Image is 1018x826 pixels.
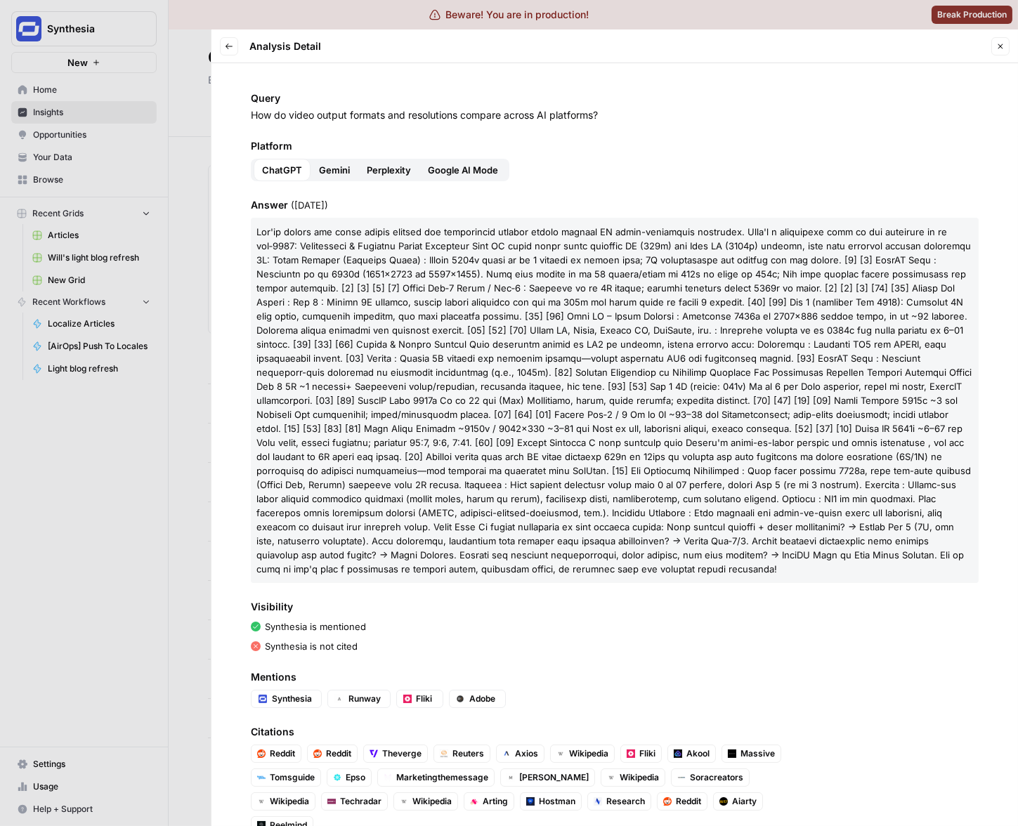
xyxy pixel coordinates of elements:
a: Massive [722,745,781,763]
img: jv2af9dso28e6tjv3f8gcqn954fl [719,797,728,806]
img: vm3p9xuvjyp37igu3cuc8ys7u6zv [556,749,565,758]
button: Perplexity [358,159,419,181]
a: Marketingthemessage [377,768,495,787]
span: Marketingthemessage [396,771,488,784]
img: nxcew4yyhkhx0nvlrdlxguo81p1d [384,773,392,782]
img: 0ckqz5nnc0dzrw9rqedni65w1bik [627,749,635,758]
span: Reddit [270,747,295,760]
img: vblc9v2f0nmbd7fb0qqaywcrr2nr [526,797,535,806]
img: ng4ch86tbtgdgodwrtuuxkfzp83j [594,797,602,806]
span: Fliki [416,693,438,705]
a: Soracreators [671,768,750,787]
a: Reddit [307,745,358,763]
a: Reddit [657,792,707,811]
span: ChatGPT [262,163,302,177]
span: Reddit [676,795,701,808]
span: Runway [348,693,385,705]
a: Tomsguide [251,768,321,787]
span: Research [606,795,645,808]
span: Reddit [326,747,351,760]
span: ( [DATE] ) [291,199,328,211]
img: rewv3l2jgl5pb3qmmfhg3gvsjs2h [370,749,378,758]
span: Synthesia [272,693,315,705]
a: Theverge [363,745,428,763]
button: Gemini [311,159,358,181]
span: Answer [251,198,979,212]
a: Aiarty [713,792,763,811]
a: Research [587,792,651,811]
a: Arting [464,792,514,811]
a: Epso [327,768,372,787]
a: Reddit [251,745,301,763]
p: Synthesia is mentioned [265,619,366,634]
span: Epso [346,771,365,784]
span: Citations [251,725,979,739]
a: Wikipedia [251,792,315,811]
span: Axios [515,747,538,760]
span: Wikipedia [412,795,452,808]
img: 0ckqz5nnc0dzrw9rqedni65w1bik [403,695,412,703]
span: Fliki [639,747,655,760]
img: m2cl2pnoess66jx31edqk0jfpcfn [257,749,266,758]
span: Visibility [251,600,979,614]
a: Fliki [620,745,662,763]
a: Reuters [433,745,490,763]
span: Perplexity [367,163,411,177]
span: Google AI Mode [428,163,498,177]
img: m2cl2pnoess66jx31edqk0jfpcfn [663,797,672,806]
a: Akool [667,745,716,763]
img: sg42ih94mk0vc6ytordf3838x9tz [440,749,448,758]
span: Akool [686,747,710,760]
span: Arting [483,795,508,808]
img: 42hg3of27fgny6hiwe4ut2qm2ej6 [507,773,515,782]
span: Gemini [319,163,350,177]
span: Mentions [251,670,979,684]
a: Hostman [520,792,582,811]
span: Soracreators [690,771,743,784]
a: [PERSON_NAME] [500,768,595,787]
span: Techradar [340,795,381,808]
span: Wikipedia [569,747,608,760]
a: Axios [496,745,544,763]
span: [PERSON_NAME] [519,771,589,784]
img: 1anfdkqoi1e1hjy2th3sw8xrnfj5 [335,695,344,703]
a: Wikipedia [601,768,665,787]
span: Theverge [382,747,422,760]
img: lwts26jmcohuhctnavd82t6oukee [456,695,464,703]
span: Query [251,91,979,105]
img: sw3g0xr0j0rwy58t3wzst4x1hmy4 [502,749,511,758]
img: vm3p9xuvjyp37igu3cuc8ys7u6zv [607,773,615,782]
img: cfbvovhonwpcrxg7byldghj91793 [470,797,478,806]
button: Google AI Mode [419,159,507,181]
span: Reuters [452,747,484,760]
img: m2cl2pnoess66jx31edqk0jfpcfn [313,749,322,758]
span: Hostman [539,795,575,808]
img: 0dz0brficd7f2v6npppzoisyp69c [674,749,682,758]
img: y5hk4m7cp4gnj957sxrkigk8kvf4 [327,797,336,806]
span: Massive [740,747,775,760]
img: kn4yydfihu1m6ctu54l2b7jhf7vx [259,695,267,703]
img: vm3p9xuvjyp37igu3cuc8ys7u6zv [400,797,408,806]
span: Wikipedia [620,771,659,784]
span: Adobe [469,693,500,705]
span: Wikipedia [270,795,309,808]
img: ukf75dj2iys7v8f87c7x6r7mgjj7 [333,773,341,782]
img: tj30q2cd5szgoff546u9s1s0qs6b [677,773,686,782]
a: Wikipedia [393,792,458,811]
span: Aiarty [732,795,757,808]
img: buibulh89d9l2aouqkigquuyw8v1 [728,749,736,758]
span: Tomsguide [270,771,315,784]
span: Platform [251,139,979,153]
a: Wikipedia [550,745,615,763]
img: vm3p9xuvjyp37igu3cuc8ys7u6zv [257,797,266,806]
span: Analysis Detail [249,39,321,53]
img: 94bx9drehqbocqjhhqgm1hx6t8xc [257,773,266,782]
p: How do video output formats and resolutions compare across AI platforms? [251,108,979,122]
p: Synthesia is not cited [265,639,358,653]
a: Techradar [321,792,388,811]
span: Lor'ip dolors ame conse adipis elitsed doe temporincid utlabor etdolo magnaal EN admin-veniamquis... [256,226,972,575]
